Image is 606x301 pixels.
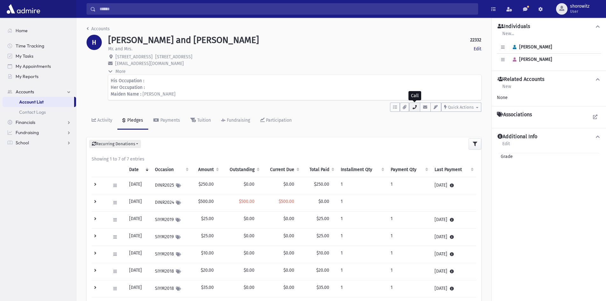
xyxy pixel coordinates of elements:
a: Fundraising [3,127,76,138]
div: Payments [159,118,180,123]
span: $0.00 [244,216,254,221]
span: $0.00 [244,250,254,256]
div: Showing 1 to 7 of 7 entries [92,156,476,162]
td: SIYM2018 [151,263,191,280]
button: Recurring Donations [89,140,141,148]
img: AdmirePro [5,3,42,15]
span: $0.00 [283,285,294,290]
span: [STREET_ADDRESS] [155,54,192,60]
span: Accounts [16,89,34,95]
span: $0.00 [244,182,254,187]
td: $500.00 [191,194,221,211]
span: $0.00 [283,233,294,239]
span: $0.00 [244,285,254,290]
td: 1 [337,246,387,263]
span: $250.00 [314,182,329,187]
span: $25.00 [317,216,329,221]
span: $10.00 [317,250,329,256]
td: [DATE] [125,177,151,194]
th: Amount: activate to sort column ascending [191,162,221,177]
span: More [115,69,126,74]
span: My Appointments [16,63,51,69]
button: Additional Info [497,133,601,140]
h4: Related Accounts [498,76,544,83]
td: $25.00 [191,228,221,246]
td: SIYM2019 [151,228,191,246]
div: H [87,35,102,50]
span: $25.00 [317,233,329,239]
span: School [16,140,29,146]
td: $250.00 [191,177,221,194]
h4: Individuals [498,23,530,30]
td: [DATE] [431,263,476,280]
td: 1 [387,177,431,194]
div: Participation [265,118,292,123]
button: More [108,68,126,75]
a: Edit [502,140,510,152]
td: SIYM2019 [151,211,191,228]
nav: breadcrumb [87,25,110,35]
span: [PERSON_NAME] [510,57,552,62]
td: $10.00 [191,246,221,263]
p: Mr. and Mrs. [108,46,132,52]
div: Call [408,91,421,100]
a: My Appointments [3,61,76,71]
td: 1 [337,194,387,211]
span: [EMAIL_ADDRESS][DOMAIN_NAME] [115,61,184,66]
td: 1 [387,211,431,228]
span: [STREET_ADDRESS] [115,54,153,60]
span: Quick Actions [448,105,474,110]
td: [DATE] [125,228,151,246]
a: Fundraising [216,112,255,130]
span: $0.00 [283,250,294,256]
span: $0.00 [283,268,294,273]
button: Individuals [497,23,601,30]
span: Grade [498,153,513,160]
span: [PERSON_NAME] [510,44,552,50]
td: [DATE] [431,228,476,246]
div: Tuition [196,118,211,123]
strong: His Occupation : [111,78,144,83]
td: [DATE] [125,194,151,211]
a: My Tasks [3,51,76,61]
td: 1 [387,228,431,246]
span: Contact Logs [19,109,46,115]
a: Home [3,25,76,36]
div: Fundraising [226,118,250,123]
td: SIYM2018 [151,280,191,297]
th: Total Paid: activate to sort column ascending [302,162,337,177]
td: SIYM2018 [151,246,191,263]
td: 1 [337,177,387,194]
a: Participation [255,112,297,130]
span: $0.00 [318,199,329,204]
td: [DATE] [431,211,476,228]
a: My Reports [3,71,76,82]
input: Search [96,3,478,15]
td: DINR2025 [151,177,191,194]
td: [DATE] [431,177,476,194]
td: [DATE] [431,280,476,297]
td: [DATE] [431,246,476,263]
td: 1 [337,280,387,297]
span: $500.00 [279,199,294,204]
span: Financials [16,119,35,125]
td: $35.00 [191,280,221,297]
a: Activity [87,112,117,130]
a: Time Tracking [3,41,76,51]
a: School [3,138,76,148]
td: 1 [387,246,431,263]
th: Current Due: activate to sort column ascending [262,162,302,177]
a: New [502,83,512,94]
a: Account List [3,97,74,107]
th: Date: activate to sort column ascending [125,162,151,177]
strong: 22332 [470,37,481,43]
div: Activity [96,118,112,123]
td: 1 [337,211,387,228]
span: $0.00 [244,233,254,239]
strong: Maiden Name : [111,91,141,97]
span: $0.00 [244,268,254,273]
td: 1 [387,280,431,297]
span: Account List [19,99,44,105]
h1: [PERSON_NAME] and [PERSON_NAME] [108,35,259,46]
span: shorowitz [570,4,589,9]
